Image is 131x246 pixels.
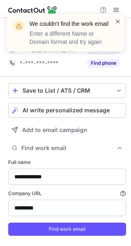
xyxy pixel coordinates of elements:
img: ContactOut v5.3.10 [8,5,57,15]
label: Full name [8,159,126,166]
span: AI write personalized message [23,107,110,114]
button: save-profile-one-click [8,83,126,98]
button: AI write personalized message [8,103,126,118]
p: Enter a different Name or Domain format and try again [29,30,105,46]
img: warning [12,20,25,33]
label: Company URL [8,190,126,197]
div: Save to List / ATS / CRM [23,87,112,94]
button: Add to email campaign [8,123,126,137]
span: Find work email [21,144,116,152]
button: Find work email [8,142,126,154]
span: Add to email campaign [22,127,87,133]
header: We couldn't find the work email [29,20,105,28]
button: Find work email [8,223,126,236]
